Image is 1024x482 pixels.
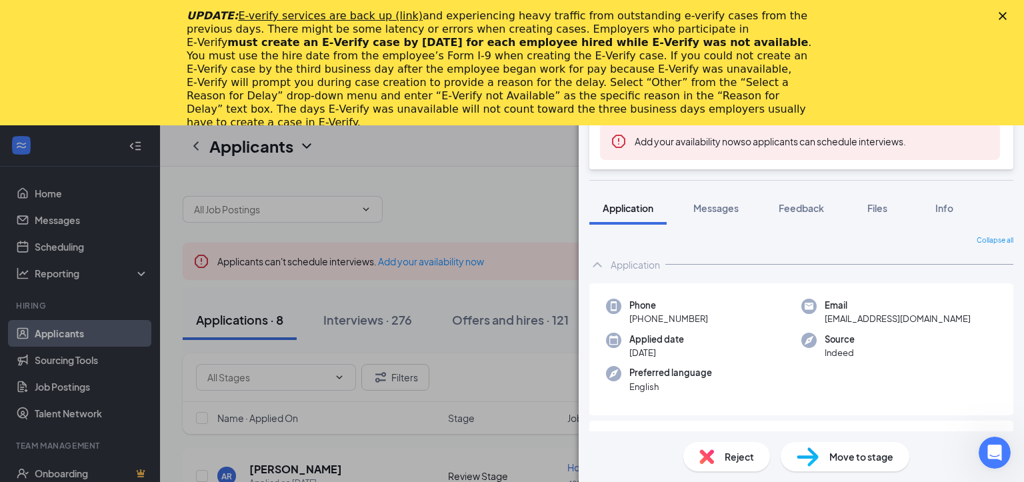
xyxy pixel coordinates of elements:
svg: Error [611,133,627,149]
div: and experiencing heavy traffic from outstanding e-verify cases from the previous days. There migh... [187,9,816,129]
svg: ChevronUp [589,257,605,273]
span: Applied date [629,333,684,346]
span: Collapse all [977,235,1013,246]
span: [EMAIL_ADDRESS][DOMAIN_NAME] [825,312,971,325]
span: [DATE] [629,346,684,359]
div: Application [611,258,660,271]
span: English [629,380,712,393]
span: Application [603,202,653,214]
span: Preferred language [629,366,712,379]
b: must create an E‑Verify case by [DATE] for each employee hired while E‑Verify was not available [227,36,808,49]
span: [PHONE_NUMBER] [629,312,708,325]
span: Messages [693,202,739,214]
a: E-verify services are back up (link) [238,9,423,22]
span: Reject [725,449,754,464]
span: Email [825,299,971,312]
span: Feedback [779,202,824,214]
button: Add your availability now [635,135,741,148]
span: Indeed [825,346,855,359]
span: so applicants can schedule interviews. [635,135,906,147]
span: Info [935,202,953,214]
span: Files [867,202,887,214]
span: Move to stage [829,449,893,464]
i: UPDATE: [187,9,423,22]
iframe: Intercom live chat [979,437,1011,469]
span: Phone [629,299,708,312]
div: Close [999,12,1012,20]
span: Source [825,333,855,346]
